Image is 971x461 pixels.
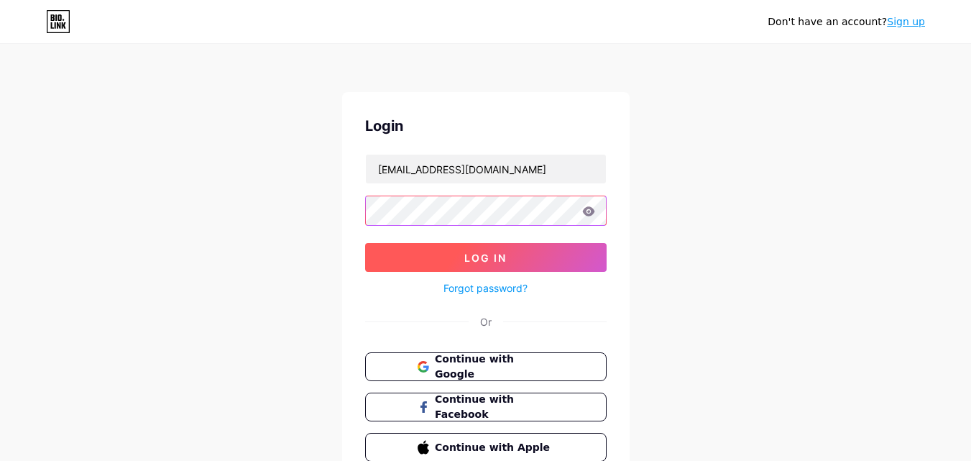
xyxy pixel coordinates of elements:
[435,392,553,422] span: Continue with Facebook
[768,14,925,29] div: Don't have an account?
[366,155,606,183] input: Username
[480,314,492,329] div: Or
[443,280,528,296] a: Forgot password?
[365,115,607,137] div: Login
[435,352,553,382] span: Continue with Google
[435,440,553,455] span: Continue with Apple
[464,252,507,264] span: Log In
[887,16,925,27] a: Sign up
[365,243,607,272] button: Log In
[365,352,607,381] button: Continue with Google
[365,393,607,421] button: Continue with Facebook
